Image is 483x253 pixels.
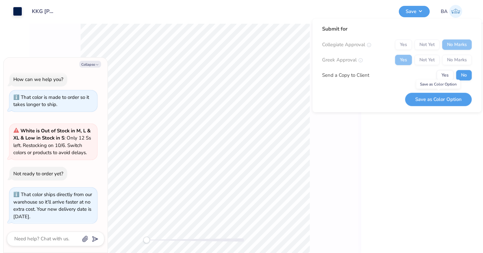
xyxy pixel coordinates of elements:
span: BA [441,8,448,15]
a: BA [438,5,465,18]
div: That color ships directly from our warehouse so it’ll arrive faster at no extra cost. Your new de... [13,191,92,220]
button: No [456,70,472,80]
button: Save [399,6,430,17]
div: Accessibility label [143,237,150,243]
div: Not ready to order yet? [13,170,63,177]
img: Beth Anne Fox [449,5,462,18]
div: Save as Color Option [416,80,460,89]
div: Send a Copy to Client [322,72,369,79]
span: : Only 12 Ss left. Restocking on 10/6. Switch colors or products to avoid delays. [13,127,91,156]
div: That color is made to order so it takes longer to ship. [13,94,89,108]
button: Save as Color Option [405,93,472,106]
strong: White is Out of Stock in M, L & XL & Low in Stock in S [13,127,91,141]
input: Untitled Design [27,5,59,18]
button: Collapse [79,61,101,68]
div: Submit for [322,25,472,33]
div: How can we help you? [13,76,63,83]
button: Yes [437,70,453,80]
